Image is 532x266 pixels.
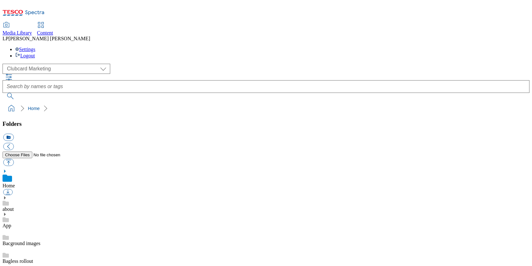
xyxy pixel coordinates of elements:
span: Media Library [3,30,32,36]
a: Home [28,106,40,111]
input: Search by names or tags [3,80,529,93]
a: App [3,223,11,228]
span: Content [37,30,53,36]
a: home [6,103,16,114]
a: about [3,206,14,212]
a: Logout [15,53,35,58]
a: Settings [15,47,35,52]
span: LP [3,36,9,41]
h3: Folders [3,120,529,127]
a: Bagless rollout [3,258,33,264]
a: Content [37,23,53,36]
a: Bacground images [3,241,41,246]
nav: breadcrumb [3,102,529,114]
a: Media Library [3,23,32,36]
span: [PERSON_NAME] [PERSON_NAME] [9,36,90,41]
a: Home [3,183,15,188]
